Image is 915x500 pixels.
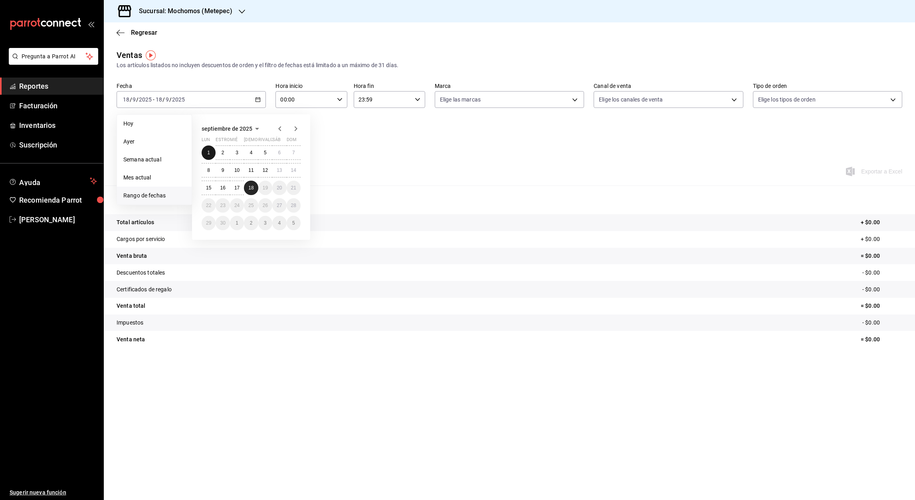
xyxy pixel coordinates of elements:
[19,102,57,110] font: Facturación
[206,185,211,191] abbr: 15 de septiembre de 2025
[222,167,224,173] abbr: 9 de septiembre de 2025
[263,167,268,173] abbr: 12 de septiembre de 2025
[123,96,130,103] input: --
[216,181,230,195] button: 16 de septiembre de 2025
[10,489,66,496] font: Sugerir nueva función
[117,29,157,36] button: Regresar
[117,335,145,344] p: Venta neta
[172,96,185,103] input: ----
[169,96,172,103] span: /
[155,96,162,103] input: --
[207,150,210,155] abbr: 1 de septiembre de 2025
[861,302,902,310] p: = $0.00
[117,83,266,89] label: Fecha
[146,50,156,60] img: Marcador de información sobre herramientas
[248,167,254,173] abbr: 11 de septiembre de 2025
[272,198,286,213] button: 27 de septiembre de 2025
[206,203,211,208] abbr: 22 de septiembre de 2025
[244,137,291,145] abbr: jueves
[272,137,281,145] abbr: sábado
[287,163,301,177] button: 14 de septiembre de 2025
[250,220,253,226] abbr: 2 de octubre de 2025
[202,124,262,133] button: septiembre de 2025
[117,269,165,277] p: Descuentos totales
[202,181,216,195] button: 15 de septiembre de 2025
[758,96,816,104] span: Elige los tipos de orden
[287,137,297,145] abbr: domingo
[861,218,902,227] p: + $0.00
[202,163,216,177] button: 8 de septiembre de 2025
[19,82,48,90] font: Reportes
[230,137,238,145] abbr: miércoles
[220,220,225,226] abbr: 30 de septiembre de 2025
[272,163,286,177] button: 13 de septiembre de 2025
[153,96,154,103] span: -
[272,216,286,230] button: 4 de octubre de 2025
[862,319,902,327] p: - $0.00
[244,216,258,230] button: 2 de octubre de 2025
[162,96,165,103] span: /
[278,150,281,155] abbr: 6 de septiembre de 2025
[117,49,142,61] div: Ventas
[19,121,55,129] font: Inventarios
[117,61,902,70] div: Los artículos listados no incluyen descuentos de orden y el filtro de fechas está limitado a un m...
[19,196,82,204] font: Recomienda Parrot
[202,137,210,145] abbr: lunes
[354,83,425,89] label: Hora fin
[123,173,185,182] span: Mes actual
[230,198,244,213] button: 24 de septiembre de 2025
[6,58,98,66] a: Pregunta a Parrot AI
[236,150,238,155] abbr: 3 de septiembre de 2025
[258,137,280,145] abbr: viernes
[117,252,147,260] p: Venta bruta
[206,220,211,226] abbr: 29 de septiembre de 2025
[220,185,225,191] abbr: 16 de septiembre de 2025
[123,191,185,200] span: Rango de fechas
[862,285,902,294] p: - $0.00
[287,216,301,230] button: 5 de octubre de 2025
[123,155,185,164] span: Semana actual
[248,185,254,191] abbr: 18 de septiembre de 2025
[275,83,347,89] label: Hora inicio
[278,220,281,226] abbr: 4 de octubre de 2025
[753,83,902,89] label: Tipo de orden
[594,83,743,89] label: Canal de venta
[244,181,258,195] button: 18 de septiembre de 2025
[216,137,241,145] abbr: martes
[258,198,272,213] button: 26 de septiembre de 2025
[123,137,185,146] span: Ayer
[277,185,282,191] abbr: 20 de septiembre de 2025
[258,181,272,195] button: 19 de septiembre de 2025
[19,141,57,149] font: Suscripción
[599,96,663,104] span: Elige los canales de venta
[117,285,172,294] p: Certificados de regalo
[244,145,258,160] button: 4 de septiembre de 2025
[234,185,240,191] abbr: 17 de septiembre de 2025
[263,185,268,191] abbr: 19 de septiembre de 2025
[258,216,272,230] button: 3 de octubre de 2025
[88,21,94,27] button: open_drawer_menu
[861,335,902,344] p: = $0.00
[220,203,225,208] abbr: 23 de septiembre de 2025
[234,203,240,208] abbr: 24 de septiembre de 2025
[117,195,902,205] p: Resumen
[230,181,244,195] button: 17 de septiembre de 2025
[117,319,143,327] p: Impuestos
[272,181,286,195] button: 20 de septiembre de 2025
[202,198,216,213] button: 22 de septiembre de 2025
[202,125,252,132] span: septiembre de 2025
[133,6,232,16] h3: Sucursal: Mochomos (Metepec)
[123,120,185,128] span: Hoy
[263,203,268,208] abbr: 26 de septiembre de 2025
[216,216,230,230] button: 30 de septiembre de 2025
[244,163,258,177] button: 11 de septiembre de 2025
[287,145,301,160] button: 7 de septiembre de 2025
[287,198,301,213] button: 28 de septiembre de 2025
[861,252,902,260] p: = $0.00
[292,220,295,226] abbr: 5 de octubre de 2025
[264,150,267,155] abbr: 5 de septiembre de 2025
[287,181,301,195] button: 21 de septiembre de 2025
[9,48,98,65] button: Pregunta a Parrot AI
[277,167,282,173] abbr: 13 de septiembre de 2025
